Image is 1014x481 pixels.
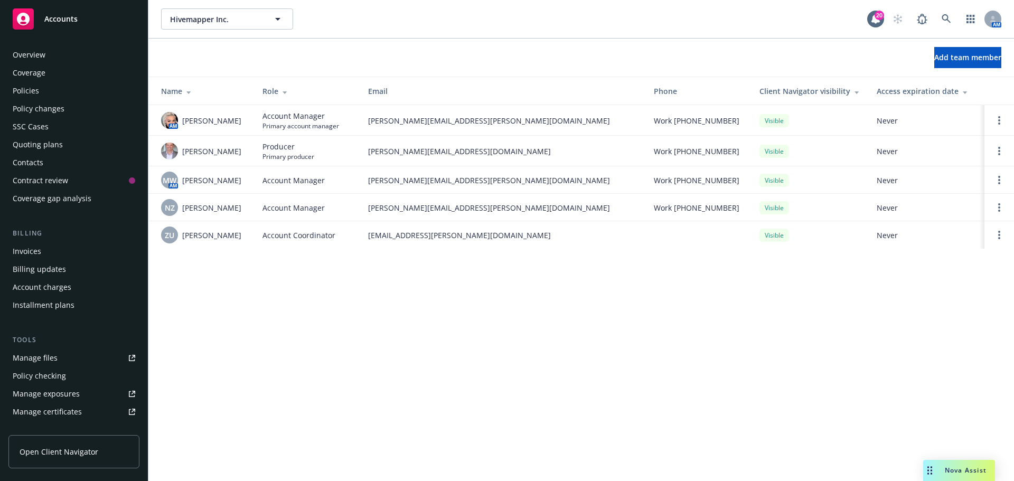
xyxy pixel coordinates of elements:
[368,175,637,186] span: [PERSON_NAME][EMAIL_ADDRESS][PERSON_NAME][DOMAIN_NAME]
[8,64,139,81] a: Coverage
[13,100,64,117] div: Policy changes
[934,52,1001,62] span: Add team member
[993,229,1006,241] a: Open options
[934,47,1001,68] button: Add team member
[13,82,39,99] div: Policies
[877,115,976,126] span: Never
[887,8,908,30] a: Start snowing
[182,230,241,241] span: [PERSON_NAME]
[262,110,339,121] span: Account Manager
[13,190,91,207] div: Coverage gap analysis
[8,82,139,99] a: Policies
[8,243,139,260] a: Invoices
[13,243,41,260] div: Invoices
[13,136,63,153] div: Quoting plans
[8,228,139,239] div: Billing
[13,297,74,314] div: Installment plans
[368,86,637,97] div: Email
[368,146,637,157] span: [PERSON_NAME][EMAIL_ADDRESS][DOMAIN_NAME]
[8,297,139,314] a: Installment plans
[262,86,351,97] div: Role
[13,367,66,384] div: Policy checking
[993,174,1006,186] a: Open options
[161,112,178,129] img: photo
[654,175,739,186] span: Work [PHONE_NUMBER]
[877,146,976,157] span: Never
[163,175,176,186] span: MW
[165,202,175,213] span: NZ
[875,11,884,20] div: 20
[8,367,139,384] a: Policy checking
[262,121,339,130] span: Primary account manager
[993,201,1006,214] a: Open options
[44,15,78,23] span: Accounts
[170,14,261,25] span: Hivemapper Inc.
[759,174,789,187] div: Visible
[759,86,860,97] div: Client Navigator visibility
[13,172,68,189] div: Contract review
[8,403,139,420] a: Manage certificates
[912,8,933,30] a: Report a Bug
[262,152,314,161] span: Primary producer
[182,202,241,213] span: [PERSON_NAME]
[262,202,325,213] span: Account Manager
[654,115,739,126] span: Work [PHONE_NUMBER]
[960,8,981,30] a: Switch app
[13,154,43,171] div: Contacts
[877,175,976,186] span: Never
[13,118,49,135] div: SSC Cases
[262,175,325,186] span: Account Manager
[8,4,139,34] a: Accounts
[993,114,1006,127] a: Open options
[877,202,976,213] span: Never
[923,460,995,481] button: Nova Assist
[13,279,71,296] div: Account charges
[877,86,976,97] div: Access expiration date
[262,141,314,152] span: Producer
[8,421,139,438] a: Manage claims
[8,136,139,153] a: Quoting plans
[13,46,45,63] div: Overview
[165,230,174,241] span: ZU
[262,230,335,241] span: Account Coordinator
[8,190,139,207] a: Coverage gap analysis
[8,335,139,345] div: Tools
[759,114,789,127] div: Visible
[8,279,139,296] a: Account charges
[759,145,789,158] div: Visible
[13,350,58,366] div: Manage files
[182,115,241,126] span: [PERSON_NAME]
[13,385,80,402] div: Manage exposures
[13,64,45,81] div: Coverage
[8,118,139,135] a: SSC Cases
[759,201,789,214] div: Visible
[182,146,241,157] span: [PERSON_NAME]
[13,403,82,420] div: Manage certificates
[8,100,139,117] a: Policy changes
[8,46,139,63] a: Overview
[936,8,957,30] a: Search
[368,230,637,241] span: [EMAIL_ADDRESS][PERSON_NAME][DOMAIN_NAME]
[654,146,739,157] span: Work [PHONE_NUMBER]
[923,460,936,481] div: Drag to move
[8,385,139,402] a: Manage exposures
[8,172,139,189] a: Contract review
[759,229,789,242] div: Visible
[161,143,178,159] img: photo
[20,446,98,457] span: Open Client Navigator
[182,175,241,186] span: [PERSON_NAME]
[8,154,139,171] a: Contacts
[993,145,1006,157] a: Open options
[368,115,637,126] span: [PERSON_NAME][EMAIL_ADDRESS][PERSON_NAME][DOMAIN_NAME]
[161,8,293,30] button: Hivemapper Inc.
[877,230,976,241] span: Never
[13,261,66,278] div: Billing updates
[654,202,739,213] span: Work [PHONE_NUMBER]
[13,421,66,438] div: Manage claims
[8,261,139,278] a: Billing updates
[8,350,139,366] a: Manage files
[161,86,246,97] div: Name
[654,86,743,97] div: Phone
[945,466,987,475] span: Nova Assist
